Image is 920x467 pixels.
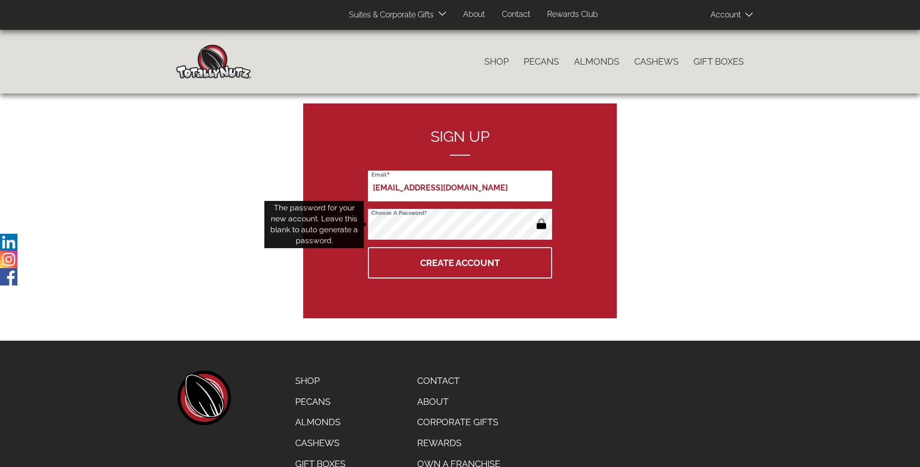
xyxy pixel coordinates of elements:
a: Almonds [288,412,353,433]
a: Rewards [410,433,508,454]
a: Contact [494,5,538,24]
input: Email [368,171,552,201]
img: Home [176,45,251,79]
h2: Sign up [368,128,552,156]
a: Contact [410,371,508,391]
a: Pecans [516,51,567,72]
a: Corporate Gifts [410,412,508,433]
a: Suites & Corporate Gifts [342,5,437,25]
a: home [176,371,231,425]
a: Cashews [288,433,353,454]
a: About [410,391,508,412]
a: Almonds [567,51,627,72]
a: Pecans [288,391,353,412]
a: Rewards Club [540,5,605,24]
button: Create Account [368,247,552,279]
a: Shop [288,371,353,391]
div: The password for your new account. Leave this blank to auto generate a password. [264,201,364,248]
a: About [456,5,492,24]
a: Shop [477,51,516,72]
a: Gift Boxes [686,51,751,72]
a: Cashews [627,51,686,72]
